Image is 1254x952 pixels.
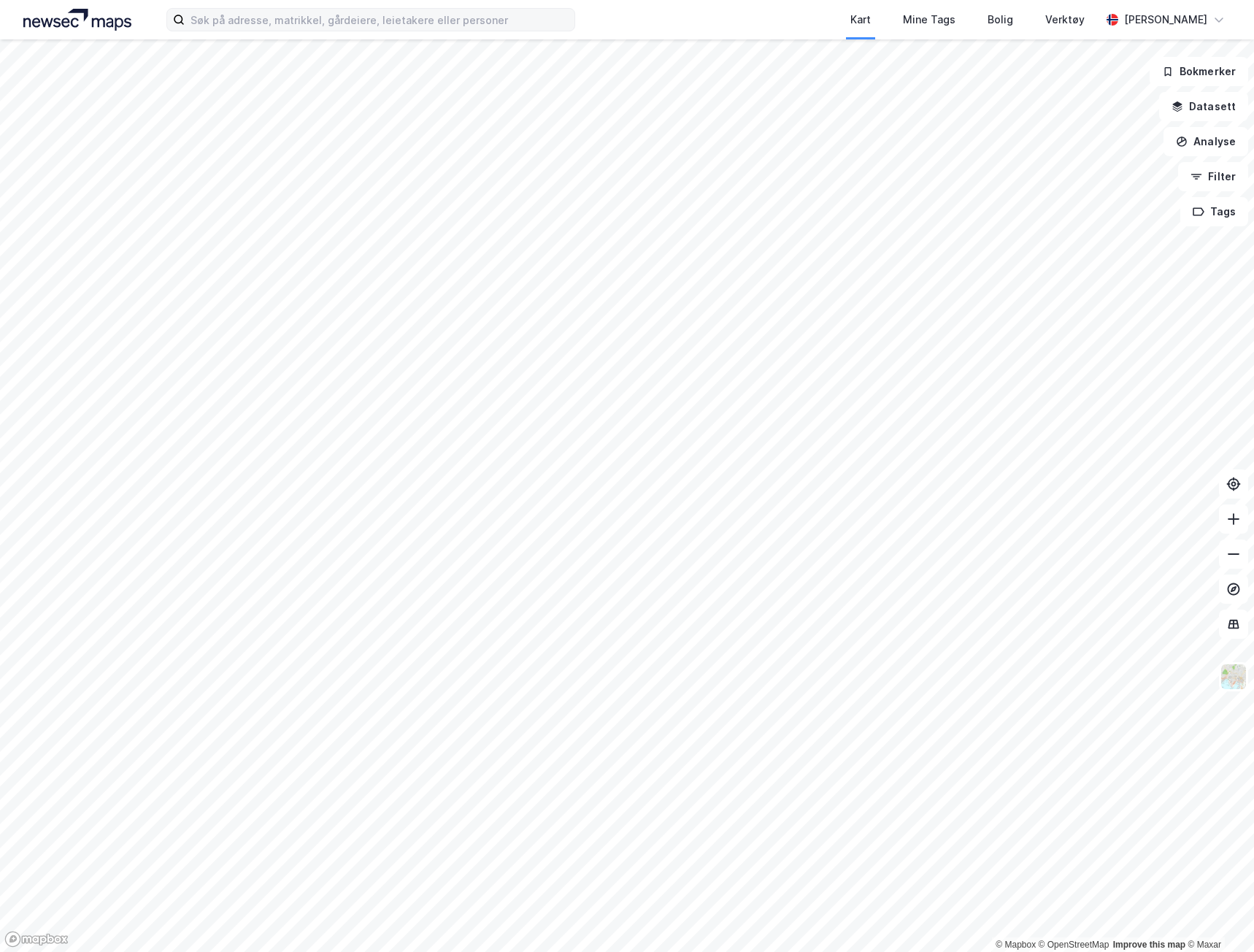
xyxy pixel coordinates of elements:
button: Datasett [1159,92,1248,121]
button: Analyse [1163,127,1248,156]
iframe: Chat Widget [1181,882,1254,952]
div: Kontrollprogram for chat [1181,882,1254,952]
div: Kart [850,11,871,28]
a: Improve this map [1113,940,1185,950]
div: Verktøy [1045,11,1085,28]
img: logo.a4113a55bc3d86da70a041830d287a7e.svg [23,9,131,31]
a: OpenStreetMap [1039,940,1109,950]
button: Tags [1180,197,1248,226]
button: Filter [1178,162,1248,191]
div: Mine Tags [903,11,955,28]
img: Z [1220,663,1247,691]
a: Mapbox homepage [4,931,69,948]
a: Mapbox [996,940,1036,950]
div: [PERSON_NAME] [1124,11,1207,28]
button: Bokmerker [1150,57,1248,86]
input: Søk på adresse, matrikkel, gårdeiere, leietakere eller personer [185,9,574,31]
div: Bolig [988,11,1013,28]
